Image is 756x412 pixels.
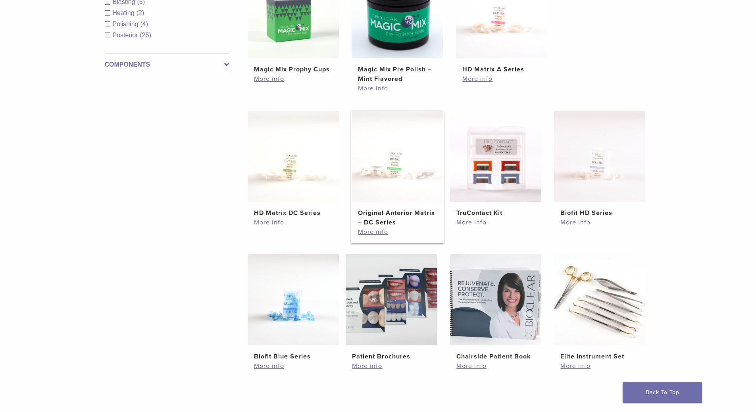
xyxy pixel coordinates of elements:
h2: HD Matrix A Series [462,65,541,74]
span: (2) [137,10,144,16]
h2: Patient Brochures [352,352,431,361]
img: HD Matrix DC Series [248,111,339,202]
a: More info [560,218,639,227]
a: More info [358,227,437,237]
a: More info [358,84,437,93]
label: Components [105,60,229,69]
a: Biofit HD SeriesBiofit HD Series [554,111,646,218]
a: Back To Top [623,382,702,403]
h2: HD Matrix DC Series [254,208,333,218]
a: Patient BrochuresPatient Brochures [345,254,438,361]
a: More info [254,361,333,371]
img: Chairside Patient Book [450,254,541,345]
a: Elite Instrument SetElite Instrument Set [554,254,646,361]
span: (25) [140,32,151,38]
img: Biofit Blue Series [248,254,339,345]
a: More info [560,361,639,371]
h2: Magic Mix Prophy Cups [254,65,333,74]
a: HD Matrix DC SeriesHD Matrix DC Series [247,111,340,218]
h2: Original Anterior Matrix – DC Series [358,208,437,227]
h2: Elite Instrument Set [560,352,639,361]
img: Elite Instrument Set [554,254,645,345]
a: More info [456,218,535,227]
img: TruContact Kit [450,111,541,202]
a: More info [254,218,333,227]
a: Original Anterior Matrix - DC SeriesOriginal Anterior Matrix – DC Series [351,111,444,227]
img: Biofit HD Series [554,111,645,202]
a: More info [462,74,541,84]
a: More info [352,361,431,371]
span: Polishing [113,21,140,27]
h2: TruContact Kit [456,208,535,218]
h2: Biofit HD Series [560,208,639,218]
a: More info [254,74,333,84]
a: Chairside Patient BookChairside Patient Book [450,254,542,361]
a: More info [456,361,535,371]
h2: Biofit Blue Series [254,352,333,361]
span: (4) [140,21,148,27]
span: Heating [113,10,137,16]
a: Biofit Blue SeriesBiofit Blue Series [247,254,340,361]
h2: Chairside Patient Book [456,352,535,361]
span: Posterior [113,32,140,38]
img: Patient Brochures [346,254,437,345]
h2: Magic Mix Pre Polish – Mint Flavored [358,65,437,84]
a: TruContact KitTruContact Kit [450,111,542,218]
img: Original Anterior Matrix - DC Series [352,111,443,202]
